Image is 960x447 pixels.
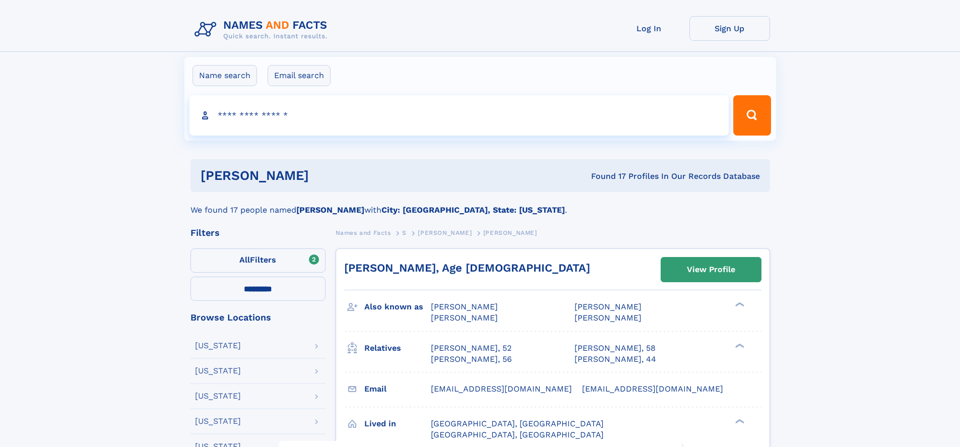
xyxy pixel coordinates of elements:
[418,229,472,236] span: [PERSON_NAME]
[195,417,241,425] div: [US_STATE]
[195,367,241,375] div: [US_STATE]
[402,226,407,239] a: S
[195,342,241,350] div: [US_STATE]
[402,229,407,236] span: S
[364,340,431,357] h3: Relatives
[364,380,431,398] h3: Email
[418,226,472,239] a: [PERSON_NAME]
[268,65,331,86] label: Email search
[193,65,257,86] label: Name search
[733,301,745,308] div: ❯
[574,354,656,365] a: [PERSON_NAME], 44
[201,169,450,182] h1: [PERSON_NAME]
[190,248,326,273] label: Filters
[190,228,326,237] div: Filters
[239,255,250,265] span: All
[661,258,761,282] a: View Profile
[450,171,760,182] div: Found 17 Profiles In Our Records Database
[574,313,642,323] span: [PERSON_NAME]
[582,384,723,394] span: [EMAIL_ADDRESS][DOMAIN_NAME]
[687,258,735,281] div: View Profile
[336,226,391,239] a: Names and Facts
[431,313,498,323] span: [PERSON_NAME]
[431,419,604,428] span: [GEOGRAPHIC_DATA], [GEOGRAPHIC_DATA]
[609,16,689,41] a: Log In
[431,384,572,394] span: [EMAIL_ADDRESS][DOMAIN_NAME]
[689,16,770,41] a: Sign Up
[190,192,770,216] div: We found 17 people named with .
[190,313,326,322] div: Browse Locations
[574,343,656,354] a: [PERSON_NAME], 58
[296,205,364,215] b: [PERSON_NAME]
[431,343,511,354] a: [PERSON_NAME], 52
[190,16,336,43] img: Logo Names and Facts
[431,430,604,439] span: [GEOGRAPHIC_DATA], [GEOGRAPHIC_DATA]
[483,229,537,236] span: [PERSON_NAME]
[364,415,431,432] h3: Lived in
[431,354,512,365] a: [PERSON_NAME], 56
[733,418,745,424] div: ❯
[364,298,431,315] h3: Also known as
[189,95,729,136] input: search input
[431,302,498,311] span: [PERSON_NAME]
[381,205,565,215] b: City: [GEOGRAPHIC_DATA], State: [US_STATE]
[733,342,745,349] div: ❯
[344,262,590,274] a: [PERSON_NAME], Age [DEMOGRAPHIC_DATA]
[733,95,771,136] button: Search Button
[574,302,642,311] span: [PERSON_NAME]
[195,392,241,400] div: [US_STATE]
